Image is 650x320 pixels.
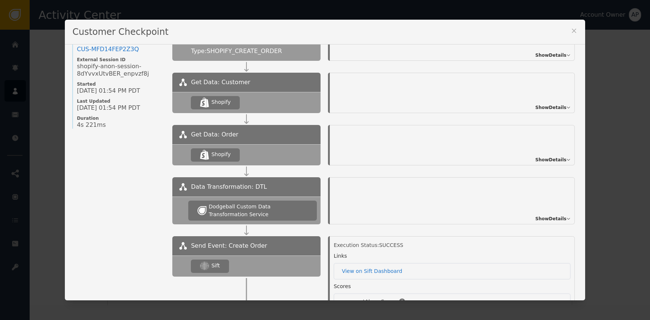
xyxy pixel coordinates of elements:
[77,104,140,112] span: [DATE] 01:54 PM PDT
[77,46,139,53] a: CUS-MFD14FEP2Z3Q
[211,98,231,106] div: Shopify
[535,104,567,111] span: Show Details
[77,81,165,87] span: Started
[65,20,585,44] div: Customer Checkpoint
[334,283,351,290] div: Scores
[77,115,165,121] span: Duration
[77,98,165,104] span: Last Updated
[342,267,563,275] a: View on Sift Dashboard
[191,182,267,191] span: Data Transformation: DTL
[77,121,106,129] span: 4s 221ms
[209,203,308,218] div: Dodgeball Custom Data Transformation Service
[334,252,347,260] div: Links
[211,262,220,270] div: Sift
[77,63,165,77] span: shopify-anon-session-8dYvvxUtvBER_enpvzf8j
[191,47,282,56] span: Type: SHOPIFY_CREATE_ORDER
[211,151,231,158] div: Shopify
[342,298,395,306] div: paymentAbuseScore
[77,46,139,53] div: CUS- MFD14FEP2Z3Q
[191,130,238,139] span: Get Data: Order
[191,241,267,250] span: Send Event: Create Order
[535,52,567,59] span: Show Details
[535,156,567,163] span: Show Details
[535,215,567,222] span: Show Details
[191,78,250,87] span: Get Data: Customer
[77,57,165,63] span: External Session ID
[334,241,571,249] div: Execution Status: SUCCESS
[77,87,140,95] span: [DATE] 01:54 PM PDT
